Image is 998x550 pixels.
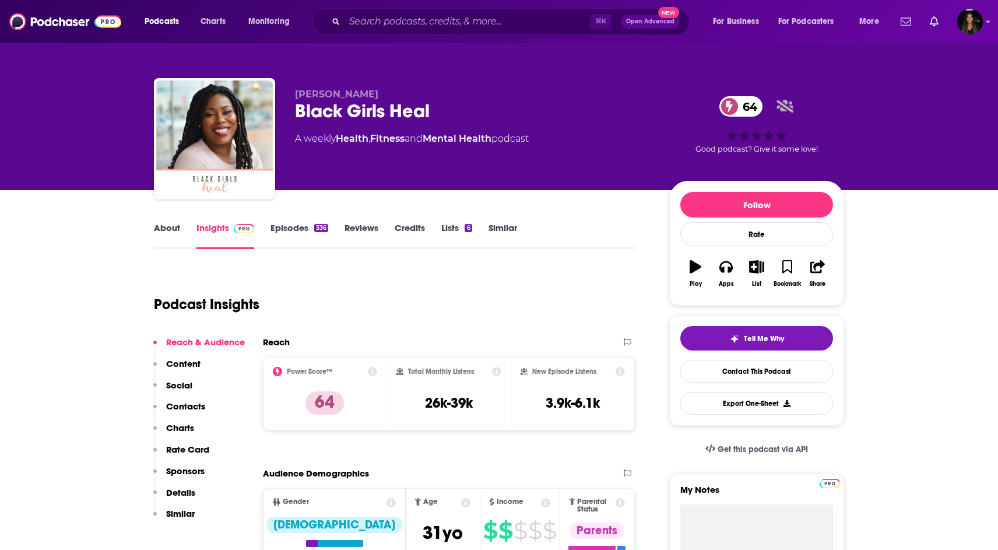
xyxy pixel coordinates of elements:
[465,224,472,232] div: 6
[498,521,512,540] span: $
[153,422,194,444] button: Charts
[345,222,378,249] a: Reviews
[820,477,840,488] a: Pro website
[742,253,772,295] button: List
[153,337,245,358] button: Reach & Audience
[270,222,328,249] a: Episodes336
[489,222,517,249] a: Similar
[680,253,711,295] button: Play
[859,13,879,30] span: More
[730,334,739,344] img: tell me why sparkle
[234,224,254,233] img: Podchaser Pro
[695,145,818,153] span: Good podcast? Give it some love!
[546,394,600,412] h3: 3.9k-6.1k
[771,12,851,31] button: open menu
[166,422,194,433] p: Charts
[690,281,702,288] div: Play
[166,380,192,391] p: Social
[577,498,613,513] span: Parental Status
[774,281,801,288] div: Bookmark
[441,222,472,249] a: Lists6
[719,96,763,117] a: 64
[570,523,624,539] div: Parents
[153,487,195,509] button: Details
[368,133,370,144] span: ,
[345,12,590,31] input: Search podcasts, credits, & more...
[136,12,194,31] button: open menu
[772,253,802,295] button: Bookmark
[483,521,497,540] span: $
[680,192,833,218] button: Follow
[201,13,226,30] span: Charts
[680,360,833,383] a: Contact This Podcast
[193,12,233,31] a: Charts
[731,96,763,117] span: 64
[153,401,205,422] button: Contacts
[153,465,205,487] button: Sponsors
[718,444,808,454] span: Get this podcast via API
[395,222,425,249] a: Credits
[423,498,438,506] span: Age
[680,326,833,351] button: tell me why sparkleTell Me Why
[752,281,761,288] div: List
[514,521,527,540] span: $
[196,222,254,249] a: InsightsPodchaser Pro
[810,281,825,288] div: Share
[658,7,679,18] span: New
[156,80,273,197] a: Black Girls Heal
[166,508,195,519] p: Similar
[851,12,894,31] button: open menu
[314,224,328,232] div: 336
[744,334,784,344] span: Tell Me Why
[336,133,368,144] a: Health
[324,8,701,35] div: Search podcasts, credits, & more...
[295,132,529,146] div: A weekly podcast
[957,9,983,34] button: Show profile menu
[154,222,180,249] a: About
[287,367,332,376] h2: Power Score™
[425,394,473,412] h3: 26k-39k
[166,465,205,477] p: Sponsors
[423,133,491,144] a: Mental Health
[719,281,734,288] div: Apps
[305,391,344,415] p: 64
[153,444,209,465] button: Rate Card
[528,521,542,540] span: $
[532,367,596,376] h2: New Episode Listens
[497,498,523,506] span: Income
[166,444,209,455] p: Rate Card
[925,12,943,31] a: Show notifications dropdown
[957,9,983,34] span: Logged in as elissa.mccool
[423,521,463,544] span: 31 yo
[166,337,245,348] p: Reach & Audience
[248,13,290,30] span: Monitoring
[680,392,833,415] button: Export One-Sheet
[166,487,195,498] p: Details
[803,253,833,295] button: Share
[263,468,369,479] h2: Audience Demographics
[370,133,405,144] a: Fitness
[957,9,983,34] img: User Profile
[590,14,612,29] span: ⌘ K
[166,358,201,369] p: Content
[896,12,916,31] a: Show notifications dropdown
[283,498,309,506] span: Gender
[166,401,205,412] p: Contacts
[153,380,192,401] button: Social
[778,13,834,30] span: For Podcasters
[295,89,378,100] span: [PERSON_NAME]
[153,358,201,380] button: Content
[154,296,259,313] h1: Podcast Insights
[145,13,179,30] span: Podcasts
[820,479,840,488] img: Podchaser Pro
[543,521,556,540] span: $
[713,13,759,30] span: For Business
[263,337,290,348] h2: Reach
[680,222,833,246] div: Rate
[9,10,121,33] img: Podchaser - Follow, Share and Rate Podcasts
[240,12,305,31] button: open menu
[680,484,833,505] label: My Notes
[408,367,474,376] h2: Total Monthly Listens
[705,12,774,31] button: open menu
[696,435,817,464] a: Get this podcast via API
